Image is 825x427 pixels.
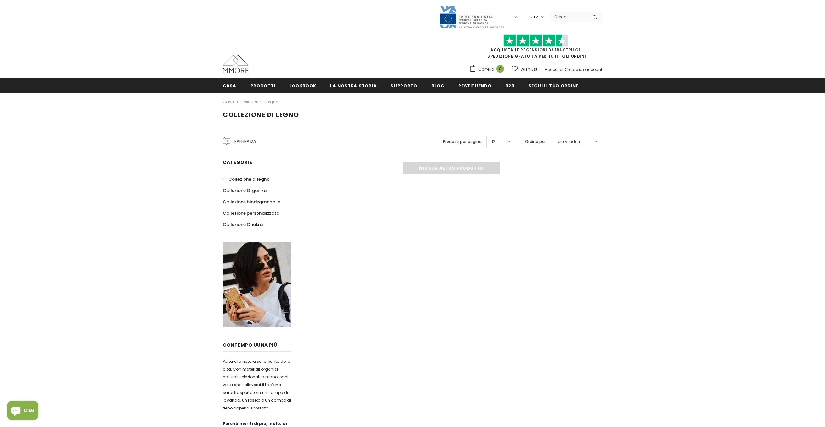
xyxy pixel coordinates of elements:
a: Casa [223,78,236,93]
a: Wish List [512,64,537,75]
span: I più venduti [556,138,580,145]
span: 12 [492,138,495,145]
span: Casa [223,83,236,89]
span: 0 [496,65,504,73]
span: Prodotti [250,83,275,89]
a: Lookbook [289,78,316,93]
a: Restituendo [458,78,491,93]
img: Casi MMORE [223,55,249,73]
span: SPEDIZIONE GRATUITA PER TUTTI GLI ORDINI [469,37,602,59]
a: Prodotti [250,78,275,93]
a: Collezione Chakra [223,219,263,230]
span: supporto [390,83,417,89]
a: Segui il tuo ordine [528,78,578,93]
span: or [560,67,564,72]
span: Carrello [478,66,494,73]
span: Lookbook [289,83,316,89]
a: Collezione Organika [223,185,267,196]
span: Categorie [223,159,252,166]
span: EUR [530,14,538,20]
a: Accedi [545,67,559,72]
label: Prodotti per pagina [443,138,482,145]
label: Ordina per [525,138,546,145]
span: Collezione Chakra [223,221,263,228]
a: Collezione di legno [240,99,278,105]
a: Blog [431,78,445,93]
span: Segui il tuo ordine [528,83,578,89]
span: La nostra storia [330,83,377,89]
img: Fidati di Pilot Stars [503,34,568,47]
img: Javni Razpis [439,5,504,29]
span: Raffina da [234,138,256,145]
span: Collezione personalizzata [223,210,279,216]
span: Collezione di legno [228,176,269,182]
a: La nostra storia [330,78,377,93]
a: supporto [390,78,417,93]
a: Collezione personalizzata [223,208,279,219]
a: Collezione biodegradabile [223,196,280,208]
a: Casa [223,98,234,106]
a: Collezione di legno [223,173,269,185]
inbox-online-store-chat: Shopify online store chat [5,401,40,422]
span: Collezione biodegradabile [223,199,280,205]
span: Collezione Organika [223,187,267,194]
span: contempo uUna più [223,342,277,348]
span: Blog [431,83,445,89]
span: Collezione di legno [223,110,299,119]
span: B2B [505,83,514,89]
input: Search Site [550,12,588,21]
p: Portare la natura sulla punta delle dita. Con materiali organici naturali selezionati a mano, ogn... [223,358,291,412]
span: Restituendo [458,83,491,89]
a: Creare un account [565,67,602,72]
a: B2B [505,78,514,93]
a: Acquista le recensioni di TrustPilot [490,47,581,53]
span: Wish List [520,66,537,73]
a: Carrello 0 [469,65,507,74]
a: Javni Razpis [439,14,504,19]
